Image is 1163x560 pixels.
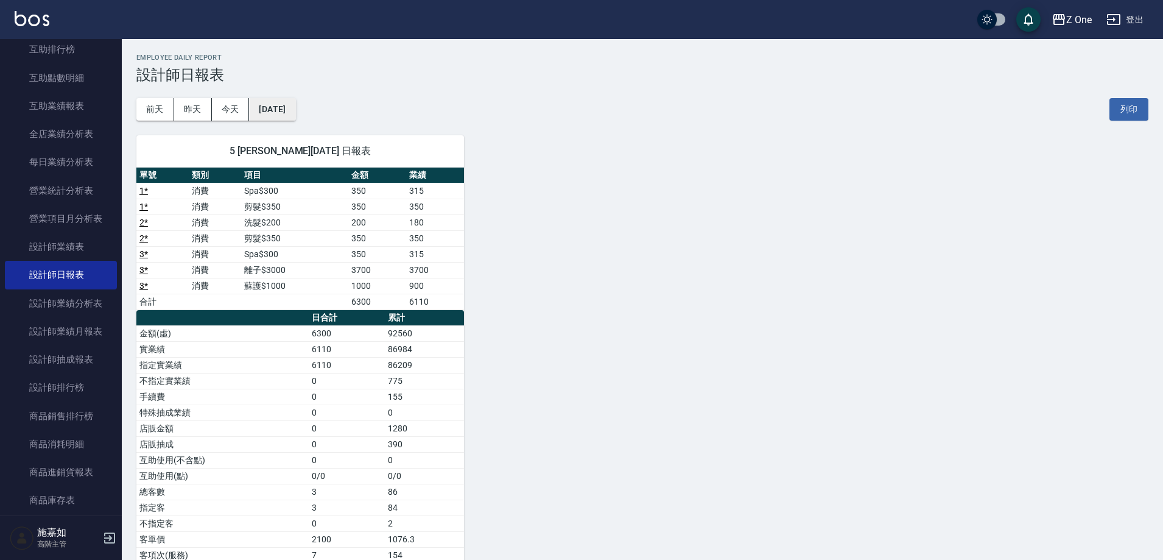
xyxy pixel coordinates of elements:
td: 0/0 [309,468,385,484]
button: save [1016,7,1041,32]
td: 實業績 [136,341,309,357]
td: 315 [406,246,464,262]
a: 設計師業績表 [5,233,117,261]
td: 350 [348,199,406,214]
button: [DATE] [249,98,295,121]
td: 特殊抽成業績 [136,405,309,420]
td: 900 [406,278,464,294]
th: 類別 [189,168,241,183]
td: 390 [385,436,464,452]
td: Spa$300 [241,183,348,199]
td: 消費 [189,262,241,278]
td: 200 [348,214,406,230]
td: 指定客 [136,500,309,516]
td: 2100 [309,531,385,547]
a: 營業統計分析表 [5,177,117,205]
td: 155 [385,389,464,405]
td: 0/0 [385,468,464,484]
a: 互助點數明細 [5,64,117,92]
table: a dense table [136,168,464,310]
span: 5 [PERSON_NAME][DATE] 日報表 [151,145,449,157]
td: 86984 [385,341,464,357]
td: 蘇護$1000 [241,278,348,294]
img: Logo [15,11,49,26]
button: 昨天 [174,98,212,121]
a: 營業項目月分析表 [5,205,117,233]
td: 1280 [385,420,464,436]
td: 180 [406,214,464,230]
td: 消費 [189,278,241,294]
p: 高階主管 [37,539,99,550]
td: 洗髮$200 [241,214,348,230]
a: 每日業績分析表 [5,148,117,176]
td: 6110 [309,357,385,373]
td: 合計 [136,294,189,310]
h3: 設計師日報表 [136,66,1148,83]
td: 1076.3 [385,531,464,547]
td: 消費 [189,246,241,262]
a: 商品消耗明細 [5,430,117,458]
td: 不指定實業績 [136,373,309,389]
td: 3700 [406,262,464,278]
td: 86209 [385,357,464,373]
th: 單號 [136,168,189,183]
td: 0 [309,420,385,436]
td: 0 [309,405,385,420]
a: 設計師業績分析表 [5,289,117,317]
td: 86 [385,484,464,500]
td: 1000 [348,278,406,294]
th: 項目 [241,168,348,183]
td: 0 [309,389,385,405]
a: 互助排行榜 [5,35,117,63]
td: 6300 [348,294,406,310]
td: 指定實業績 [136,357,309,373]
button: 今天 [212,98,250,121]
a: 設計師排行榜 [5,374,117,402]
td: 0 [385,452,464,468]
td: 金額(虛) [136,325,309,341]
td: 0 [309,436,385,452]
td: 0 [309,452,385,468]
td: 剪髮$350 [241,199,348,214]
td: 3 [309,500,385,516]
button: 登出 [1102,9,1148,31]
td: 3 [309,484,385,500]
td: 不指定客 [136,516,309,531]
td: 離子$3000 [241,262,348,278]
td: 消費 [189,199,241,214]
td: 350 [406,230,464,246]
a: 互助業績報表 [5,92,117,120]
a: 設計師日報表 [5,261,117,289]
td: 2 [385,516,464,531]
a: 設計師業績月報表 [5,317,117,346]
td: 互助使用(點) [136,468,309,484]
td: 92560 [385,325,464,341]
img: Person [10,526,34,550]
td: 店販抽成 [136,436,309,452]
td: 350 [406,199,464,214]
td: 350 [348,246,406,262]
td: 手續費 [136,389,309,405]
td: 0 [385,405,464,420]
button: 列印 [1109,98,1148,121]
h5: 施嘉如 [37,526,99,539]
td: 店販金額 [136,420,309,436]
a: 商品庫存盤點表 [5,515,117,543]
td: 84 [385,500,464,516]
a: 商品進銷貨報表 [5,458,117,486]
td: 消費 [189,214,241,230]
td: 350 [348,183,406,199]
td: 剪髮$350 [241,230,348,246]
td: 0 [309,373,385,389]
a: 商品銷售排行榜 [5,402,117,430]
td: 6110 [309,341,385,357]
button: 前天 [136,98,174,121]
td: 315 [406,183,464,199]
th: 金額 [348,168,406,183]
button: Z One [1047,7,1097,32]
td: 互助使用(不含點) [136,452,309,468]
th: 累計 [385,310,464,326]
a: 設計師抽成報表 [5,346,117,374]
td: 6300 [309,325,385,341]
td: 350 [348,230,406,246]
